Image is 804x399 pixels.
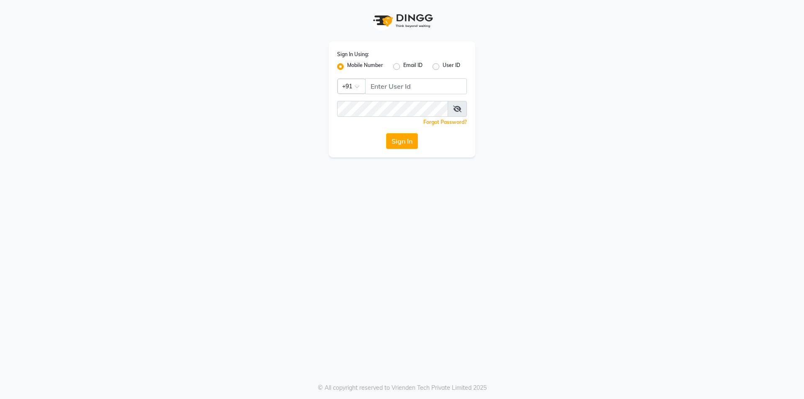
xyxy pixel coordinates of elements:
a: Forgot Password? [423,119,467,125]
label: Email ID [403,62,423,72]
img: logo1.svg [368,8,435,33]
label: Mobile Number [347,62,383,72]
label: User ID [443,62,460,72]
input: Username [337,101,448,117]
label: Sign In Using: [337,51,369,58]
button: Sign In [386,133,418,149]
input: Username [365,78,467,94]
